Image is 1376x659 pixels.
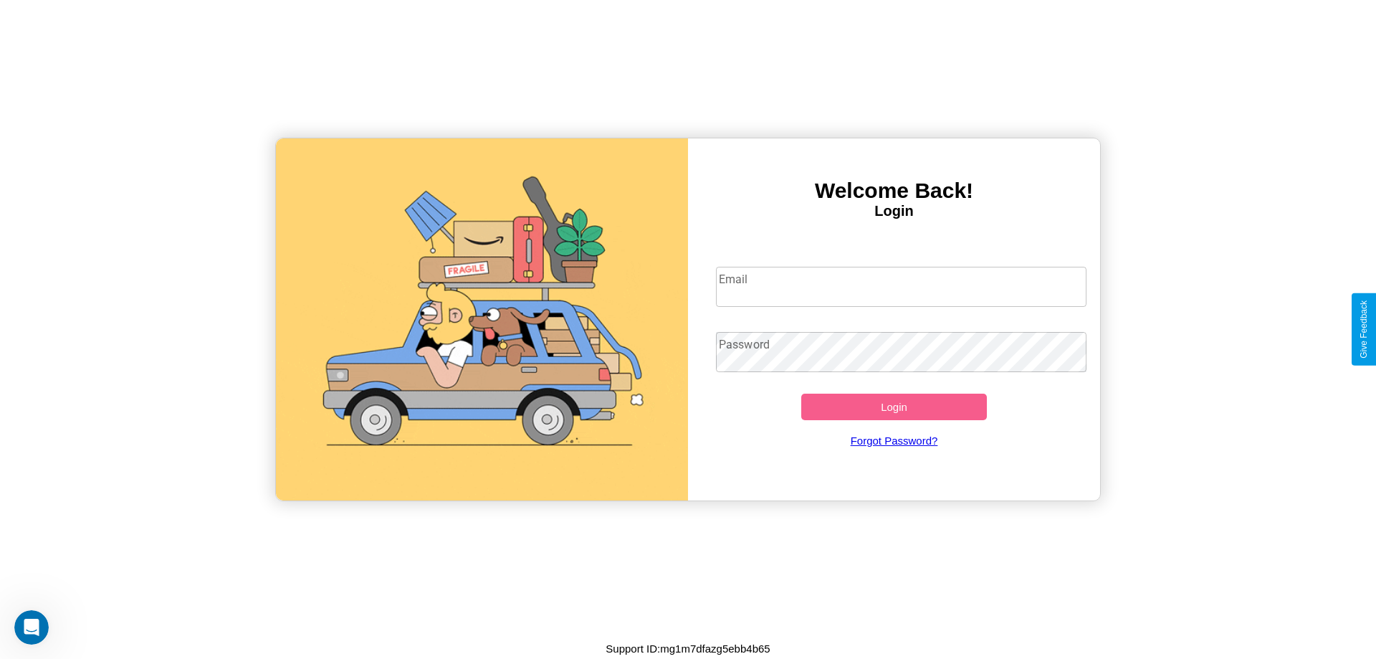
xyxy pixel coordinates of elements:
[276,138,688,501] img: gif
[1359,300,1369,359] div: Give Feedback
[709,420,1080,461] a: Forgot Password?
[801,394,987,420] button: Login
[688,179,1100,203] h3: Welcome Back!
[14,610,49,645] iframe: Intercom live chat
[606,639,770,658] p: Support ID: mg1m7dfazg5ebb4b65
[688,203,1100,219] h4: Login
